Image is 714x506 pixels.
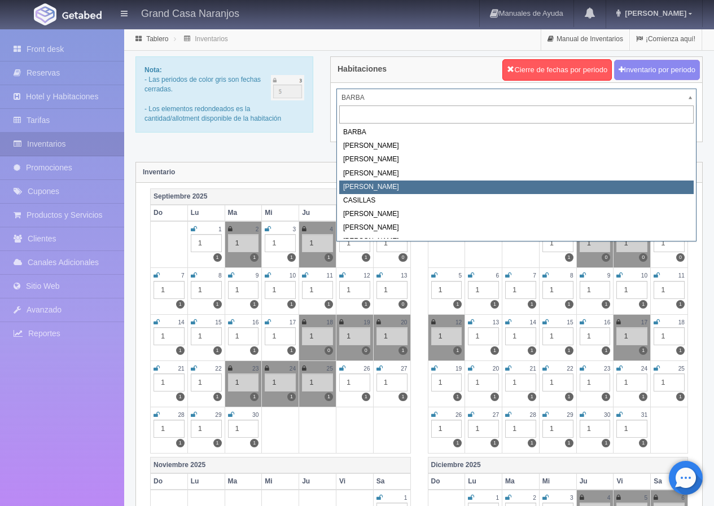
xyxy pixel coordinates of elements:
div: [PERSON_NAME] [339,181,694,194]
div: CASILLAS [339,194,694,208]
div: [PERSON_NAME] [339,208,694,221]
div: [PERSON_NAME] [339,139,694,153]
div: [PERSON_NAME] [339,153,694,166]
div: BARBA [339,126,694,139]
div: [PERSON_NAME] [339,221,694,235]
div: [PERSON_NAME] [339,235,694,248]
div: [PERSON_NAME] [339,167,694,181]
